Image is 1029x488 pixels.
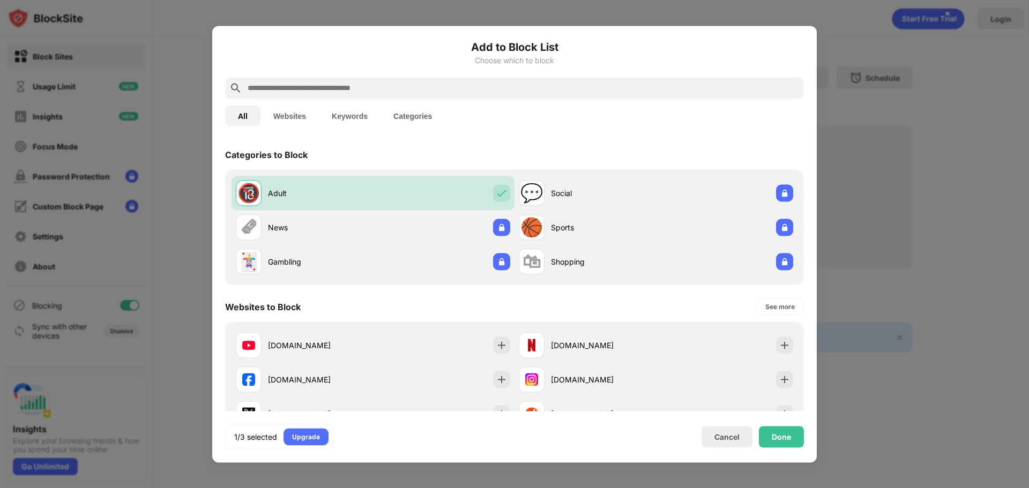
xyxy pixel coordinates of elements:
[523,251,541,273] div: 🛍
[268,340,373,351] div: [DOMAIN_NAME]
[525,339,538,351] img: favicons
[225,56,804,64] div: Choose which to block
[268,222,373,233] div: News
[225,149,308,160] div: Categories to Block
[225,105,260,126] button: All
[237,182,260,204] div: 🔞
[551,340,656,351] div: [DOMAIN_NAME]
[525,407,538,420] img: favicons
[525,373,538,386] img: favicons
[551,408,656,419] div: [DOMAIN_NAME]
[240,216,258,238] div: 🗞
[242,373,255,386] img: favicons
[242,339,255,351] img: favicons
[225,39,804,55] h6: Add to Block List
[551,374,656,385] div: [DOMAIN_NAME]
[551,222,656,233] div: Sports
[381,105,445,126] button: Categories
[319,105,381,126] button: Keywords
[268,256,373,267] div: Gambling
[520,216,543,238] div: 🏀
[551,256,656,267] div: Shopping
[225,301,301,312] div: Websites to Block
[242,407,255,420] img: favicons
[268,408,373,419] div: [DOMAIN_NAME]
[268,187,373,199] div: Adult
[292,431,320,442] div: Upgrade
[229,81,242,94] img: search.svg
[520,182,543,204] div: 💬
[551,187,656,199] div: Social
[260,105,319,126] button: Websites
[765,301,795,312] div: See more
[714,432,740,441] div: Cancel
[268,374,373,385] div: [DOMAIN_NAME]
[234,431,277,442] div: 1/3 selected
[772,432,791,441] div: Done
[237,251,260,273] div: 🃏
